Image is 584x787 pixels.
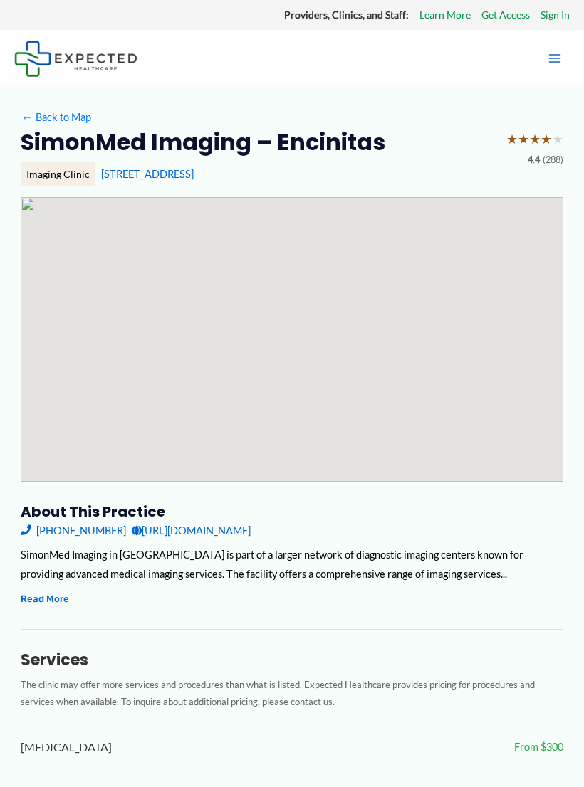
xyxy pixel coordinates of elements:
[529,127,541,152] span: ★
[101,168,194,180] a: [STREET_ADDRESS]
[481,6,530,24] a: Get Access
[21,736,112,758] span: [MEDICAL_DATA]
[540,43,570,73] button: Main menu toggle
[541,127,552,152] span: ★
[518,127,529,152] span: ★
[506,127,518,152] span: ★
[21,521,126,540] a: [PHONE_NUMBER]
[21,502,563,521] h3: About this practice
[528,152,540,169] span: 4.4
[21,111,33,124] span: ←
[21,591,69,607] button: Read More
[21,676,563,711] p: The clinic may offer more services and procedures than what is listed. Expected Healthcare provid...
[543,152,563,169] span: (288)
[419,6,471,24] a: Learn More
[514,737,563,756] span: From $300
[284,9,409,21] strong: Providers, Clinics, and Staff:
[21,545,563,583] div: SimonMed Imaging in [GEOGRAPHIC_DATA] is part of a larger network of diagnostic imaging centers k...
[21,127,385,157] h2: SimonMed Imaging – Encinitas
[14,41,137,77] img: Expected Healthcare Logo - side, dark font, small
[132,521,251,540] a: [URL][DOMAIN_NAME]
[21,650,563,670] h3: Services
[552,127,563,152] span: ★
[21,107,91,127] a: ←Back to Map
[541,6,570,24] a: Sign In
[21,162,95,186] div: Imaging Clinic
